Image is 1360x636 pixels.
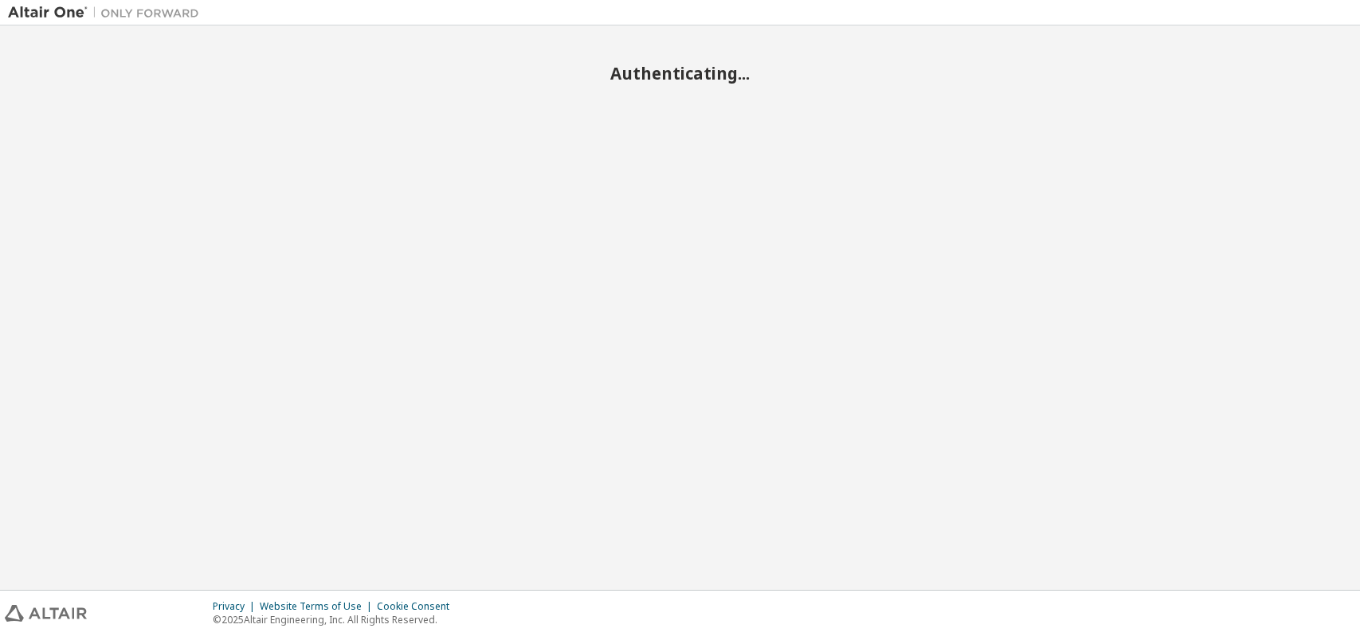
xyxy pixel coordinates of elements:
div: Cookie Consent [377,600,459,613]
img: Altair One [8,5,207,21]
img: altair_logo.svg [5,605,87,622]
div: Privacy [213,600,260,613]
div: Website Terms of Use [260,600,377,613]
h2: Authenticating... [8,63,1352,84]
p: © 2025 Altair Engineering, Inc. All Rights Reserved. [213,613,459,626]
